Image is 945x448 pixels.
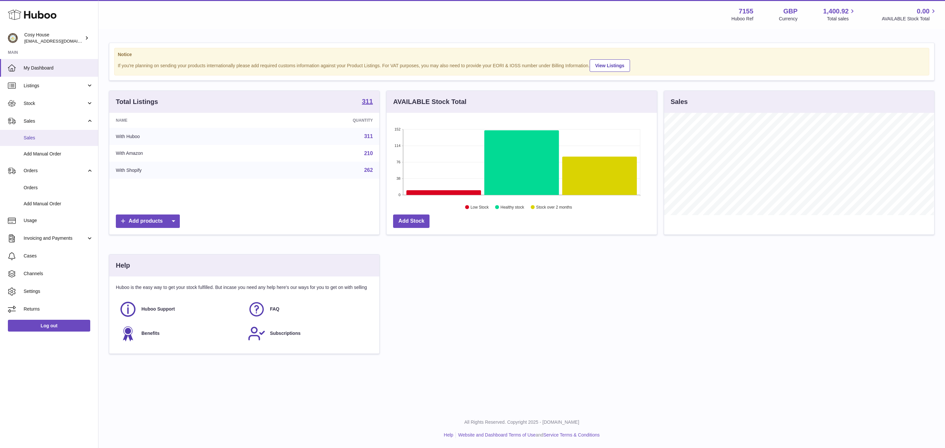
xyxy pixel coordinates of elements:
[116,261,130,270] h3: Help
[456,432,599,438] li: and
[24,185,93,191] span: Orders
[270,330,301,336] span: Subscriptions
[739,7,753,16] strong: 7155
[471,205,489,210] text: Low Stock
[116,214,180,228] a: Add products
[109,128,257,145] td: With Huboo
[118,58,926,72] div: If you're planning on sending your products internationally please add required customs informati...
[24,253,93,259] span: Cases
[116,97,158,106] h3: Total Listings
[116,284,373,291] p: Huboo is the easy way to get your stock fulfilled. But incase you need any help here's our ways f...
[24,288,93,295] span: Settings
[24,65,93,71] span: My Dashboard
[362,98,373,105] strong: 311
[590,59,630,72] a: View Listings
[109,145,257,162] td: With Amazon
[109,113,257,128] th: Name
[543,432,600,438] a: Service Terms & Conditions
[501,205,525,210] text: Healthy stock
[119,300,241,318] a: Huboo Support
[364,133,373,139] a: 311
[882,16,937,22] span: AVAILABLE Stock Total
[394,144,400,148] text: 114
[399,193,401,197] text: 0
[783,7,797,16] strong: GBP
[731,16,753,22] div: Huboo Ref
[24,135,93,141] span: Sales
[882,7,937,22] a: 0.00 AVAILABLE Stock Total
[104,419,940,425] p: All Rights Reserved. Copyright 2025 - [DOMAIN_NAME]
[536,205,572,210] text: Stock over 2 months
[364,151,373,156] a: 210
[823,7,856,22] a: 1,400.92 Total sales
[8,33,18,43] img: info@wholesomegoods.com
[24,271,93,277] span: Channels
[257,113,380,128] th: Quantity
[397,176,401,180] text: 38
[248,300,370,318] a: FAQ
[393,214,430,228] a: Add Stock
[823,7,849,16] span: 1,400.92
[141,330,159,336] span: Benefits
[827,16,856,22] span: Total sales
[24,32,83,44] div: Cosy House
[779,16,798,22] div: Currency
[109,162,257,179] td: With Shopify
[24,306,93,312] span: Returns
[444,432,453,438] a: Help
[671,97,688,106] h3: Sales
[141,306,175,312] span: Huboo Support
[119,325,241,342] a: Benefits
[24,168,86,174] span: Orders
[24,235,86,241] span: Invoicing and Payments
[24,83,86,89] span: Listings
[248,325,370,342] a: Subscriptions
[364,167,373,173] a: 262
[24,151,93,157] span: Add Manual Order
[917,7,930,16] span: 0.00
[24,217,93,224] span: Usage
[362,98,373,106] a: 311
[397,160,401,164] text: 76
[118,51,926,58] strong: Notice
[24,100,86,107] span: Stock
[394,127,400,131] text: 152
[393,97,466,106] h3: AVAILABLE Stock Total
[270,306,280,312] span: FAQ
[24,201,93,207] span: Add Manual Order
[24,38,96,44] span: [EMAIL_ADDRESS][DOMAIN_NAME]
[458,432,535,438] a: Website and Dashboard Terms of Use
[24,118,86,124] span: Sales
[8,320,90,332] a: Log out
